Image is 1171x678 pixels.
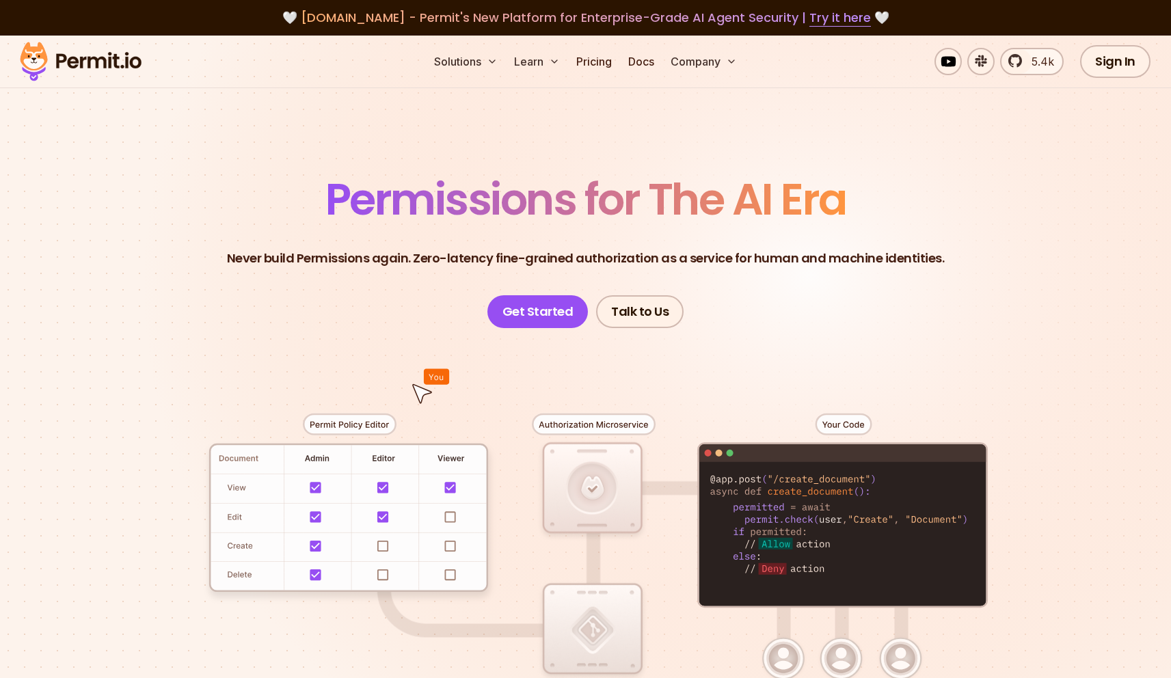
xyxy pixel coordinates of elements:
[665,48,742,75] button: Company
[14,38,148,85] img: Permit logo
[809,9,871,27] a: Try it here
[33,8,1138,27] div: 🤍 🤍
[571,48,617,75] a: Pricing
[429,48,503,75] button: Solutions
[509,48,565,75] button: Learn
[487,295,589,328] a: Get Started
[623,48,660,75] a: Docs
[596,295,684,328] a: Talk to Us
[227,249,945,268] p: Never build Permissions again. Zero-latency fine-grained authorization as a service for human and...
[1023,53,1054,70] span: 5.4k
[301,9,871,26] span: [DOMAIN_NAME] - Permit's New Platform for Enterprise-Grade AI Agent Security |
[325,169,846,230] span: Permissions for The AI Era
[1080,45,1150,78] a: Sign In
[1000,48,1064,75] a: 5.4k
